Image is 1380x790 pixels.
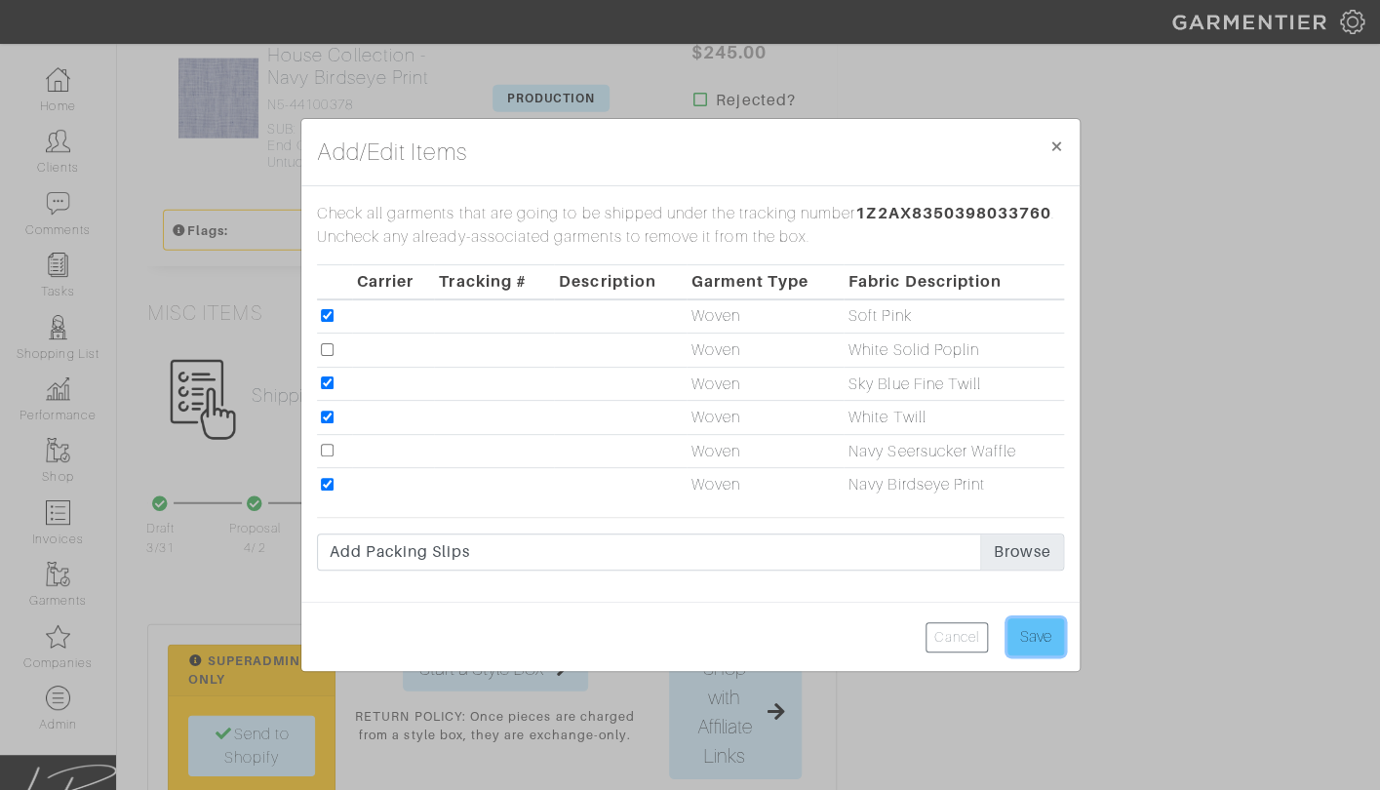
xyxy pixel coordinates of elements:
p: Check all garments that are going to be shipped under the tracking number . Uncheck any already-a... [317,202,1064,249]
td: Woven [687,468,844,501]
td: Soft Pink [844,299,1063,334]
td: White Solid Poplin [844,334,1063,368]
td: Woven [687,367,844,401]
span: × [1049,133,1064,159]
td: White Twill [844,401,1063,435]
td: Woven [687,434,844,468]
th: Description [554,264,686,298]
td: Woven [687,334,844,368]
td: Navy Seersucker Waffle [844,434,1063,468]
span: 1Z2AX8350398033760 [855,204,1051,222]
td: Navy Birdseye Print [844,468,1063,501]
th: Carrier [352,264,434,298]
th: Garment Type [687,264,844,298]
input: Save [1007,618,1064,655]
th: Tracking # [434,264,554,298]
th: Fabric Description [844,264,1063,298]
a: Cancel [926,622,987,652]
td: Woven [687,299,844,334]
h4: Add/Edit Items [317,135,468,170]
td: Woven [687,401,844,435]
td: Sky Blue Fine Twill [844,367,1063,401]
